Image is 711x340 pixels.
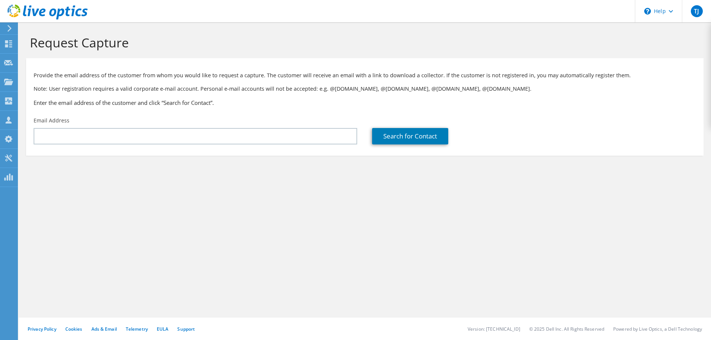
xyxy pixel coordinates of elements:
[91,326,117,332] a: Ads & Email
[34,117,69,124] label: Email Address
[34,85,696,93] p: Note: User registration requires a valid corporate e-mail account. Personal e-mail accounts will ...
[529,326,604,332] li: © 2025 Dell Inc. All Rights Reserved
[126,326,148,332] a: Telemetry
[34,99,696,107] h3: Enter the email address of the customer and click “Search for Contact”.
[65,326,82,332] a: Cookies
[644,8,651,15] svg: \n
[468,326,520,332] li: Version: [TECHNICAL_ID]
[28,326,56,332] a: Privacy Policy
[157,326,168,332] a: EULA
[372,128,448,144] a: Search for Contact
[34,71,696,79] p: Provide the email address of the customer from whom you would like to request a capture. The cust...
[177,326,195,332] a: Support
[691,5,703,17] span: TJ
[613,326,702,332] li: Powered by Live Optics, a Dell Technology
[30,35,696,50] h1: Request Capture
